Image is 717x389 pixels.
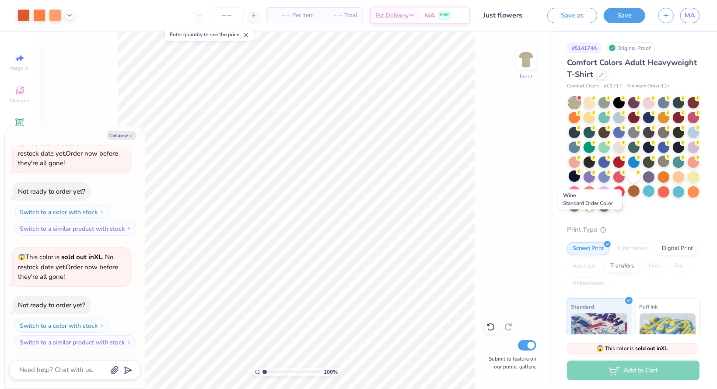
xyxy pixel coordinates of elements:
[210,7,244,23] input: – –
[476,7,541,24] input: Untitled Design
[547,8,597,23] button: Save as
[10,65,30,72] span: Image AI
[61,253,102,261] strong: sold out in XL
[99,209,105,215] img: Switch to a color with stock
[272,11,290,20] span: – –
[126,340,132,345] img: Switch to a similar product with stock
[15,205,109,219] button: Switch to a color with stock
[18,187,85,196] div: Not ready to order yet?
[635,345,668,352] strong: sold out in XL
[107,131,136,140] button: Collapse
[15,319,109,333] button: Switch to a color with stock
[680,8,700,23] a: MA
[656,242,699,255] div: Digital Print
[605,260,640,273] div: Transfers
[567,225,700,235] div: Print Type
[15,335,136,349] button: Switch to a similar product with stock
[567,83,599,90] span: Comfort Colors
[669,260,690,273] div: Foil
[324,11,342,20] span: – –
[567,57,697,80] span: Comfort Colors Adult Heavyweight T-Shirt
[99,323,105,328] img: Switch to a color with stock
[567,277,609,290] div: Rhinestones
[558,189,622,209] div: Wine
[424,11,435,20] span: N/A
[563,200,613,207] span: Standard Order Color
[596,344,604,353] span: 😱
[292,11,314,20] span: Per Item
[642,260,667,273] div: Vinyl
[440,12,449,18] span: FREE
[640,302,658,311] span: Puff Ink
[484,355,536,371] label: Submit to feature on our public gallery.
[375,11,409,20] span: Est. Delivery
[324,368,338,376] span: 100 %
[640,313,696,357] img: Puff Ink
[18,253,118,281] span: This color is . No restock date yet. Order now before they're all gone!
[165,28,254,41] div: Enter quantity to see the price.
[520,73,533,80] div: Front
[606,42,655,53] div: Original Proof
[596,344,669,352] span: This color is .
[567,260,602,273] div: Applique
[15,222,136,236] button: Switch to a similar product with stock
[518,51,535,68] img: Front
[18,301,85,309] div: Not ready to order yet?
[604,83,622,90] span: # C1717
[18,253,25,261] span: 😱
[571,302,594,311] span: Standard
[126,226,132,231] img: Switch to a similar product with stock
[18,139,118,167] span: This color is . No restock date yet. Order now before they're all gone!
[685,10,695,21] span: MA
[10,97,29,104] span: Designs
[612,242,654,255] div: Embroidery
[571,313,627,357] img: Standard
[344,11,357,20] span: Total
[626,83,670,90] span: Minimum Order: 12 +
[604,8,645,23] button: Save
[567,242,609,255] div: Screen Print
[567,42,602,53] div: # 514174A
